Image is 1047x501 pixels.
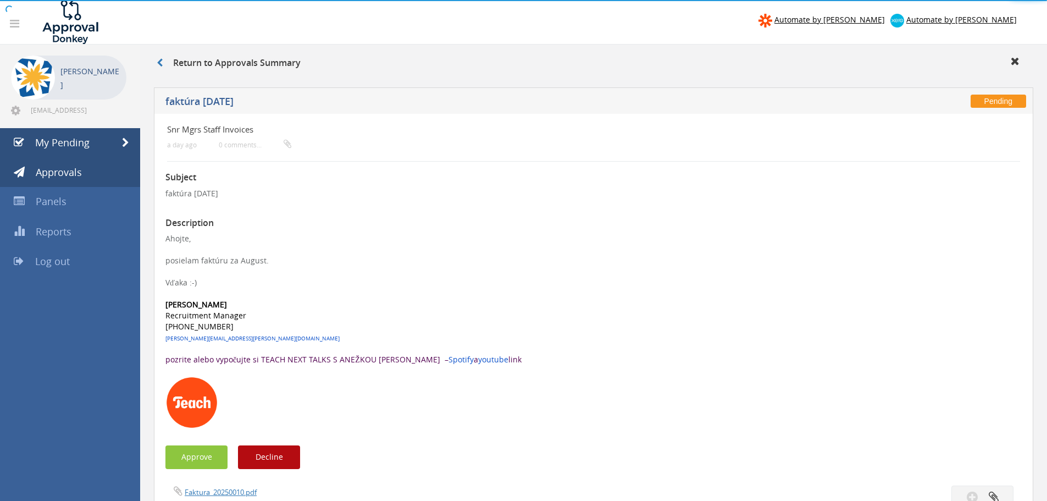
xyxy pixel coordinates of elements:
a: Faktura_20250010.pdf [185,487,257,497]
div: pozrite alebo vypočujte si TEACH NEXT TALKS S ANEŽKOU [PERSON_NAME] – a link [165,354,1022,365]
h3: Return to Approvals Summary [157,58,301,68]
img: AIorK4xum92ULl6MfEC87BzxdKPd066n-_wody-wG3DD6EcpWWQSs4h78O4xkKOQr1XycK7x_tLcvPo [165,376,218,429]
span: Pending [971,95,1026,108]
span: Automate by [PERSON_NAME] [774,14,885,25]
small: 0 comments... [219,141,291,149]
font: [PHONE_NUMBER] [165,321,234,332]
div: Ahojte, [165,233,1022,244]
a: Spotify [448,354,474,365]
span: Panels [36,195,67,208]
p: faktúra [DATE] [165,188,1022,199]
button: Approve [165,445,228,469]
span: My Pending [35,136,90,149]
span: Reports [36,225,71,238]
div: posielam faktúru za August. Vďaka :-) [165,255,1022,288]
font: [PERSON_NAME] [165,299,227,310]
font: Recruitment Manager [165,310,246,321]
img: xero-logo.png [890,14,904,27]
h5: faktúra [DATE] [165,96,767,110]
img: zapier-logomark.png [758,14,772,27]
p: [PERSON_NAME] [60,64,121,92]
span: Automate by [PERSON_NAME] [906,14,1017,25]
h3: Description [165,218,1022,228]
a: [PERSON_NAME][EMAIL_ADDRESS][PERSON_NAME][DOMAIN_NAME] [165,335,340,342]
span: [EMAIL_ADDRESS][DOMAIN_NAME] [31,106,124,114]
button: Decline [238,445,300,469]
a: youtube [478,354,508,365]
span: Log out [35,255,70,268]
h4: Snr Mgrs Staff Invoices [167,125,878,134]
span: Approvals [36,166,82,179]
small: a day ago [167,141,197,149]
h3: Subject [165,173,1022,183]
